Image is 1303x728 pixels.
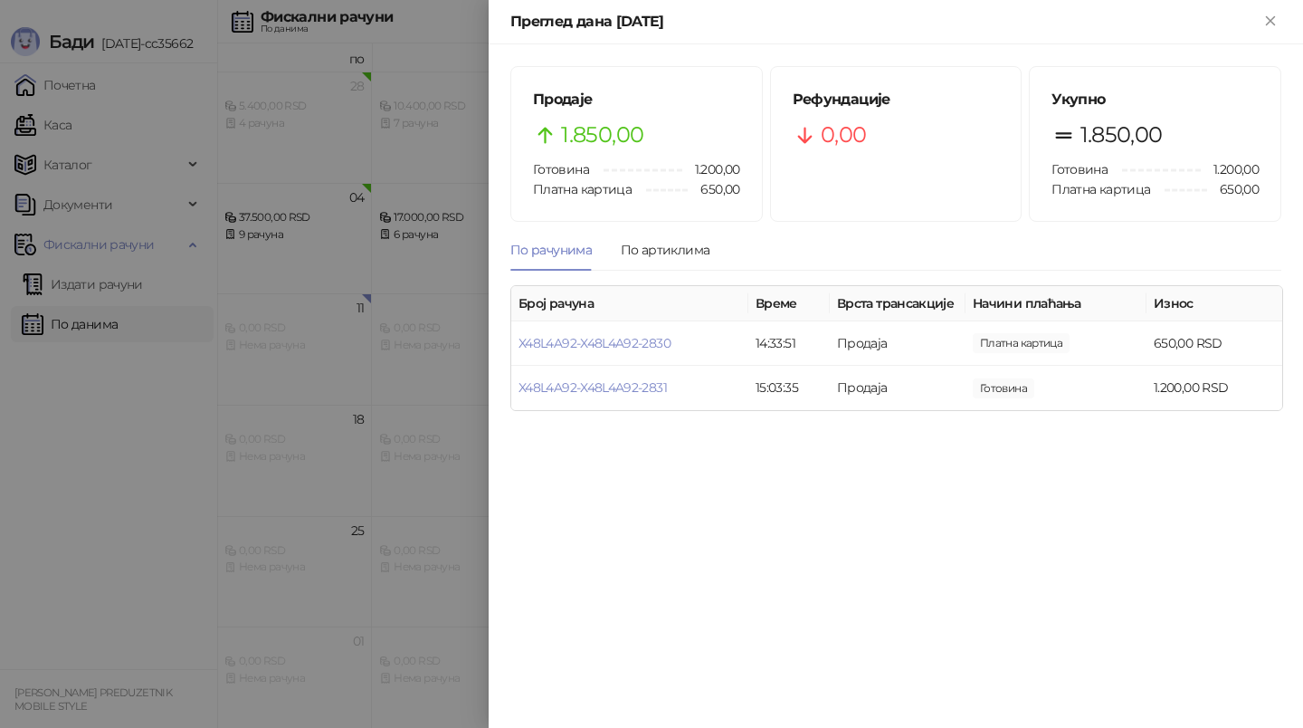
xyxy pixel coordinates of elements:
span: 1.200,00 [1201,159,1259,179]
h5: Продаје [533,89,740,110]
th: Врста трансакције [830,286,965,321]
span: Готовина [533,161,589,177]
button: Close [1260,11,1281,33]
div: По рачунима [510,240,592,260]
span: 650,00 [1207,179,1259,199]
span: 650,00 [688,179,739,199]
th: Начини плаћања [965,286,1146,321]
th: Време [748,286,830,321]
td: Продаја [830,321,965,366]
h5: Укупно [1051,89,1259,110]
span: 1.850,00 [1080,118,1163,152]
span: Платна картица [533,181,632,197]
span: Платна картица [1051,181,1150,197]
a: X48L4A92-X48L4A92-2831 [518,379,667,396]
span: 650,00 [973,333,1070,353]
th: Износ [1146,286,1282,321]
span: Готовина [1051,161,1108,177]
td: 14:33:51 [748,321,830,366]
td: Продаја [830,366,965,410]
th: Број рачуна [511,286,748,321]
td: 650,00 RSD [1146,321,1282,366]
span: 1.200,00 [682,159,740,179]
td: 15:03:35 [748,366,830,410]
div: По артиклима [621,240,709,260]
span: 0,00 [821,118,866,152]
h5: Рефундације [793,89,1000,110]
span: 1.200,00 [973,378,1034,398]
td: 1.200,00 RSD [1146,366,1282,410]
span: 1.850,00 [561,118,643,152]
a: X48L4A92-X48L4A92-2830 [518,335,671,351]
div: Преглед дана [DATE] [510,11,1260,33]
